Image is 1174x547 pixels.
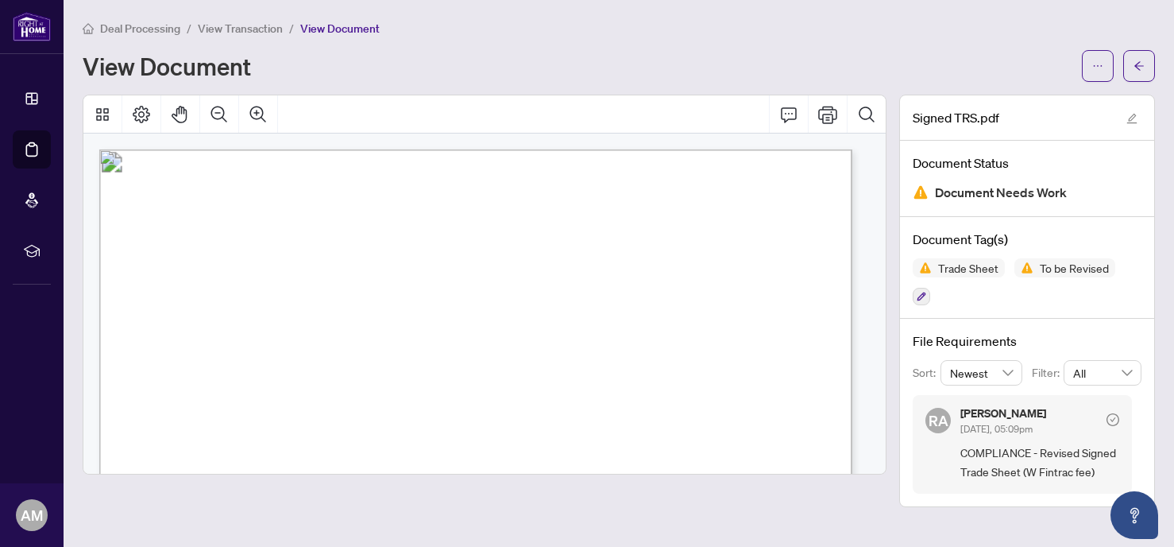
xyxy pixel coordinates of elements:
img: logo [13,12,51,41]
li: / [187,19,191,37]
span: View Transaction [198,21,283,36]
span: Newest [950,361,1014,385]
h4: Document Status [913,153,1141,173]
span: arrow-left [1133,60,1145,72]
span: ellipsis [1092,60,1103,72]
span: Deal Processing [100,21,180,36]
li: / [289,19,294,37]
span: RA [929,409,948,432]
h5: [PERSON_NAME] [960,408,1046,419]
span: edit [1126,113,1137,124]
h4: File Requirements [913,332,1141,351]
img: Document Status [913,184,929,200]
span: All [1073,361,1132,385]
span: COMPLIANCE - Revised Signed Trade Sheet (W Fintrac fee) [960,444,1119,481]
img: Status Icon [913,258,932,277]
span: Signed TRS.pdf [913,108,999,127]
span: Trade Sheet [932,262,1005,273]
h4: Document Tag(s) [913,230,1141,249]
span: View Document [300,21,380,36]
span: Document Needs Work [935,182,1067,204]
span: [DATE], 05:09pm [960,423,1033,435]
span: AM [21,504,43,526]
h1: View Document [83,53,251,79]
img: Status Icon [1014,258,1033,277]
p: Filter: [1032,364,1064,382]
button: Open asap [1110,491,1158,539]
span: home [83,23,94,34]
span: check-circle [1106,413,1119,426]
span: To be Revised [1033,262,1115,273]
p: Sort: [913,364,940,382]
